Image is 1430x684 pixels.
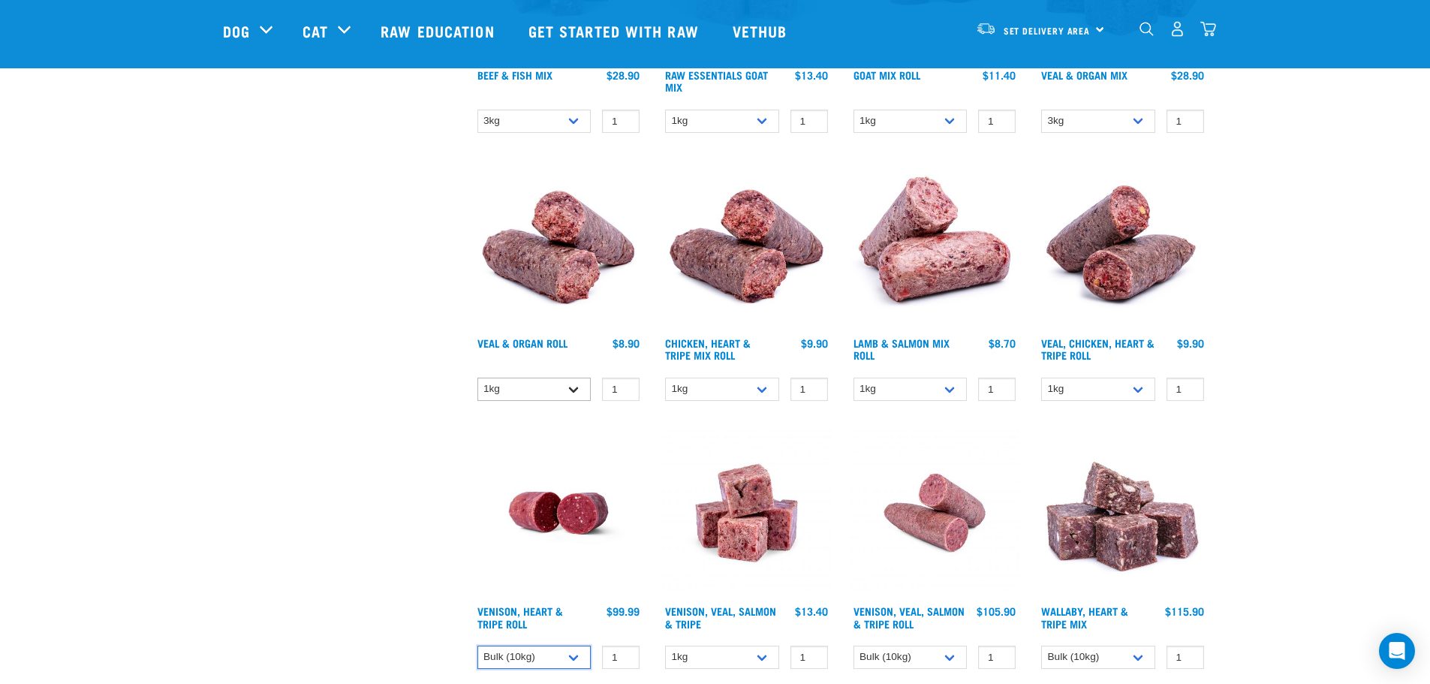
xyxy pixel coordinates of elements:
[602,378,640,401] input: 1
[607,69,640,81] div: $28.90
[1004,28,1091,33] span: Set Delivery Area
[665,340,751,357] a: Chicken, Heart & Tripe Mix Roll
[795,69,828,81] div: $13.40
[602,110,640,133] input: 1
[1171,69,1204,81] div: $28.90
[790,110,828,133] input: 1
[718,1,806,61] a: Vethub
[477,340,567,345] a: Veal & Organ Roll
[978,646,1016,669] input: 1
[853,340,950,357] a: Lamb & Salmon Mix Roll
[1139,22,1154,36] img: home-icon-1@2x.png
[665,608,776,625] a: Venison, Veal, Salmon & Tripe
[1167,646,1204,669] input: 1
[1165,605,1204,617] div: $115.90
[474,160,644,330] img: Veal Organ Mix Roll 01
[853,72,920,77] a: Goat Mix Roll
[977,605,1016,617] div: $105.90
[607,605,640,617] div: $99.99
[1037,428,1208,598] img: 1174 Wallaby Heart Tripe Mix 01
[1167,378,1204,401] input: 1
[978,110,1016,133] input: 1
[477,72,552,77] a: Beef & Fish Mix
[474,428,644,598] img: Raw Essentials Venison Heart & Tripe Hypoallergenic Raw Pet Food Bulk Roll Unwrapped
[366,1,513,61] a: Raw Education
[850,160,1020,330] img: 1261 Lamb Salmon Roll 01
[850,428,1020,598] img: Venison Veal Salmon Tripe 1651
[1170,21,1185,37] img: user.png
[976,22,996,35] img: van-moving.png
[801,337,828,349] div: $9.90
[1177,337,1204,349] div: $9.90
[1041,608,1128,625] a: Wallaby, Heart & Tripe Mix
[790,646,828,669] input: 1
[978,378,1016,401] input: 1
[513,1,718,61] a: Get started with Raw
[1037,160,1208,330] img: 1263 Chicken Organ Roll 02
[613,337,640,349] div: $8.90
[661,428,832,598] img: Venison Veal Salmon Tripe 1621
[790,378,828,401] input: 1
[477,608,563,625] a: Venison, Heart & Tripe Roll
[1379,633,1415,669] div: Open Intercom Messenger
[1041,340,1155,357] a: Veal, Chicken, Heart & Tripe Roll
[989,337,1016,349] div: $8.70
[795,605,828,617] div: $13.40
[223,20,250,42] a: Dog
[1200,21,1216,37] img: home-icon@2x.png
[661,160,832,330] img: Chicken Heart Tripe Roll 01
[665,72,768,89] a: Raw Essentials Goat Mix
[853,608,965,625] a: Venison, Veal, Salmon & Tripe Roll
[602,646,640,669] input: 1
[303,20,328,42] a: Cat
[1041,72,1127,77] a: Veal & Organ Mix
[1167,110,1204,133] input: 1
[983,69,1016,81] div: $11.40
